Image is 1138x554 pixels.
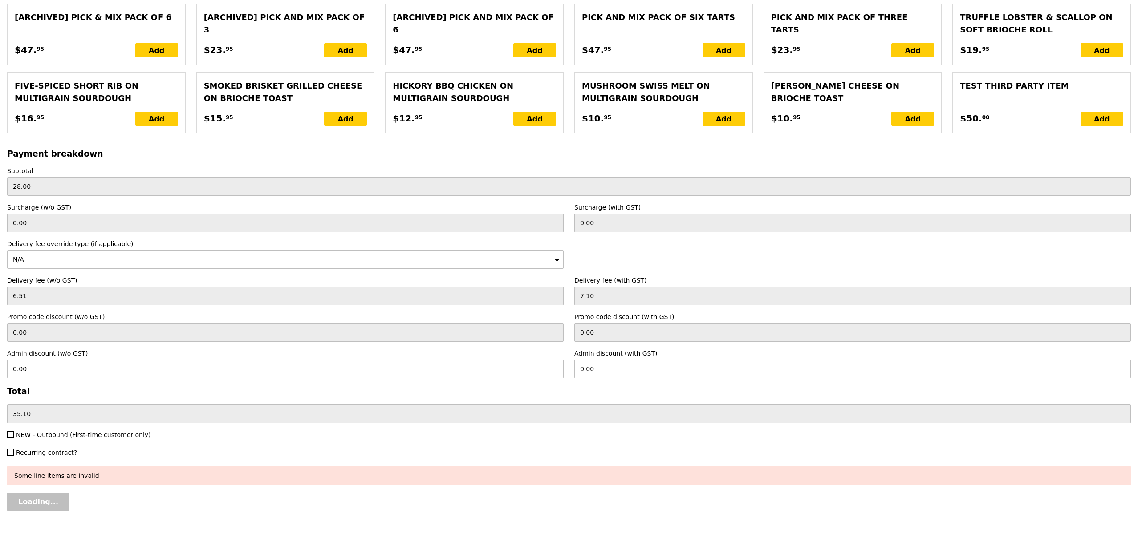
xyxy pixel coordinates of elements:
label: Surcharge (with GST) [574,203,1131,212]
span: $23. [204,43,226,57]
div: Truffle Lobster & Scallop on Soft Brioche Roll [960,11,1123,36]
div: Add [513,43,556,57]
div: Add [891,112,934,126]
label: Delivery fee override type (if applicable) [7,239,564,248]
div: Add [891,43,934,57]
div: Five‑spiced Short Rib on Multigrain Sourdough [15,80,178,105]
span: Recurring contract? [16,449,77,456]
div: Add [513,112,556,126]
span: N/A [13,256,24,263]
input: NEW - Outbound (First-time customer only) [7,431,14,438]
label: Subtotal [7,166,1131,175]
div: Pick and mix pack of three tarts [771,11,935,36]
div: Pick and mix pack of six tarts [582,11,745,24]
input: Loading... [7,493,69,511]
span: 95 [415,114,423,121]
div: [Archived] Pick and mix pack of 3 [204,11,367,36]
div: Add [324,112,367,126]
div: Mushroom Swiss Melt on Multigrain Sourdough [582,80,745,105]
label: Delivery fee (w/o GST) [7,276,564,285]
label: Admin discount (with GST) [574,349,1131,358]
span: $16. [15,112,37,125]
label: Admin discount (w/o GST) [7,349,564,358]
span: 95 [37,45,44,53]
div: Test third party item [960,80,1123,92]
div: [Archived] Pick and mix pack of 6 [393,11,556,36]
label: Promo code discount (w/o GST) [7,312,564,321]
span: 95 [604,45,611,53]
span: 95 [793,45,801,53]
h3: Payment breakdown [7,149,1131,158]
label: Promo code discount (with GST) [574,312,1131,321]
span: 00 [982,114,990,121]
span: $23. [771,43,793,57]
span: $15. [204,112,226,125]
h3: Total [7,387,1131,396]
span: $10. [771,112,793,125]
span: $47. [15,43,37,57]
span: $47. [393,43,415,57]
div: Add [1081,112,1123,126]
span: $50. [960,112,982,125]
div: Add [703,43,745,57]
span: NEW - Outbound (First-time customer only) [16,431,151,438]
div: Add [135,112,178,126]
span: $10. [582,112,604,125]
span: 95 [226,114,233,121]
div: Add [703,112,745,126]
div: [Archived] Pick & mix pack of 6 [15,11,178,24]
span: 95 [226,45,233,53]
div: Smoked Brisket Grilled Cheese on Brioche Toast [204,80,367,105]
span: 95 [415,45,423,53]
span: Some line items are invalid [14,472,99,479]
label: Surcharge (w/o GST) [7,203,564,212]
span: 95 [604,114,611,121]
span: 95 [37,114,44,121]
span: $47. [582,43,604,57]
span: $12. [393,112,415,125]
div: Add [324,43,367,57]
div: [PERSON_NAME] Cheese on Brioche Toast [771,80,935,105]
div: Add [1081,43,1123,57]
span: 95 [982,45,990,53]
span: 95 [793,114,801,121]
input: Recurring contract? [7,449,14,456]
div: Hickory BBQ Chicken on Multigrain Sourdough [393,80,556,105]
div: Add [135,43,178,57]
span: $19. [960,43,982,57]
label: Delivery fee (with GST) [574,276,1131,285]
